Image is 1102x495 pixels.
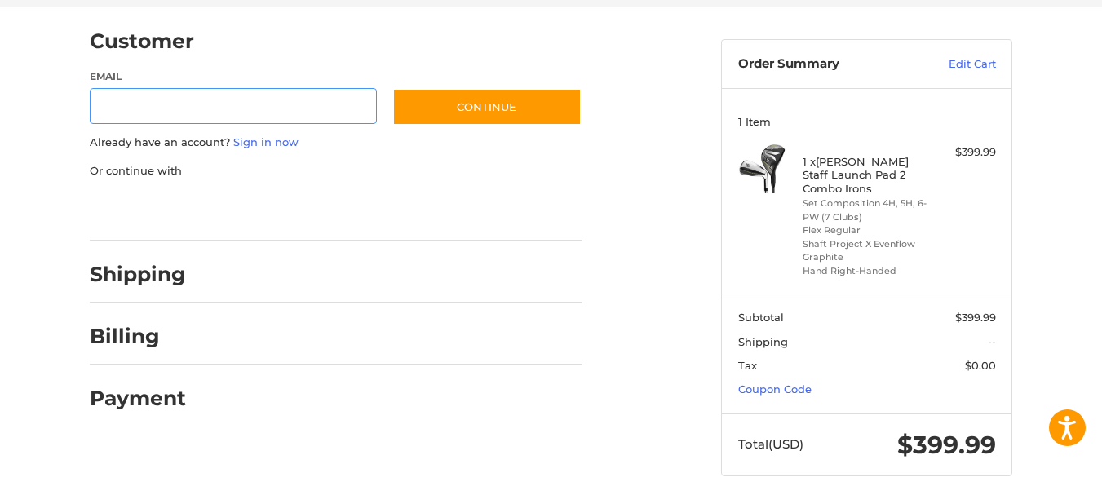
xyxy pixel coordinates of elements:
p: Or continue with [90,163,582,179]
iframe: PayPal-paypal [85,195,207,224]
span: Tax [738,359,757,372]
button: Continue [392,88,582,126]
h2: Payment [90,386,186,411]
iframe: PayPal-paylater [223,195,345,224]
a: Edit Cart [914,56,996,73]
h4: 1 x [PERSON_NAME] Staff Launch Pad 2 Combo Irons [803,155,927,195]
a: Sign in now [233,135,299,148]
li: Set Composition 4H, 5H, 6-PW (7 Clubs) [803,197,927,223]
span: Shipping [738,335,788,348]
h3: Order Summary [738,56,914,73]
h2: Customer [90,29,194,54]
a: Coupon Code [738,382,812,396]
h3: 1 Item [738,115,996,128]
span: -- [988,335,996,348]
span: $399.99 [897,430,996,460]
span: Total (USD) [738,436,803,452]
li: Hand Right-Handed [803,264,927,278]
h2: Shipping [90,262,186,287]
div: $399.99 [932,144,996,161]
iframe: PayPal-venmo [361,195,484,224]
p: Already have an account? [90,135,582,151]
span: $399.99 [955,311,996,324]
h2: Billing [90,324,185,349]
li: Shaft Project X Evenflow Graphite [803,237,927,264]
label: Email [90,69,377,84]
li: Flex Regular [803,223,927,237]
span: $0.00 [965,359,996,372]
span: Subtotal [738,311,784,324]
